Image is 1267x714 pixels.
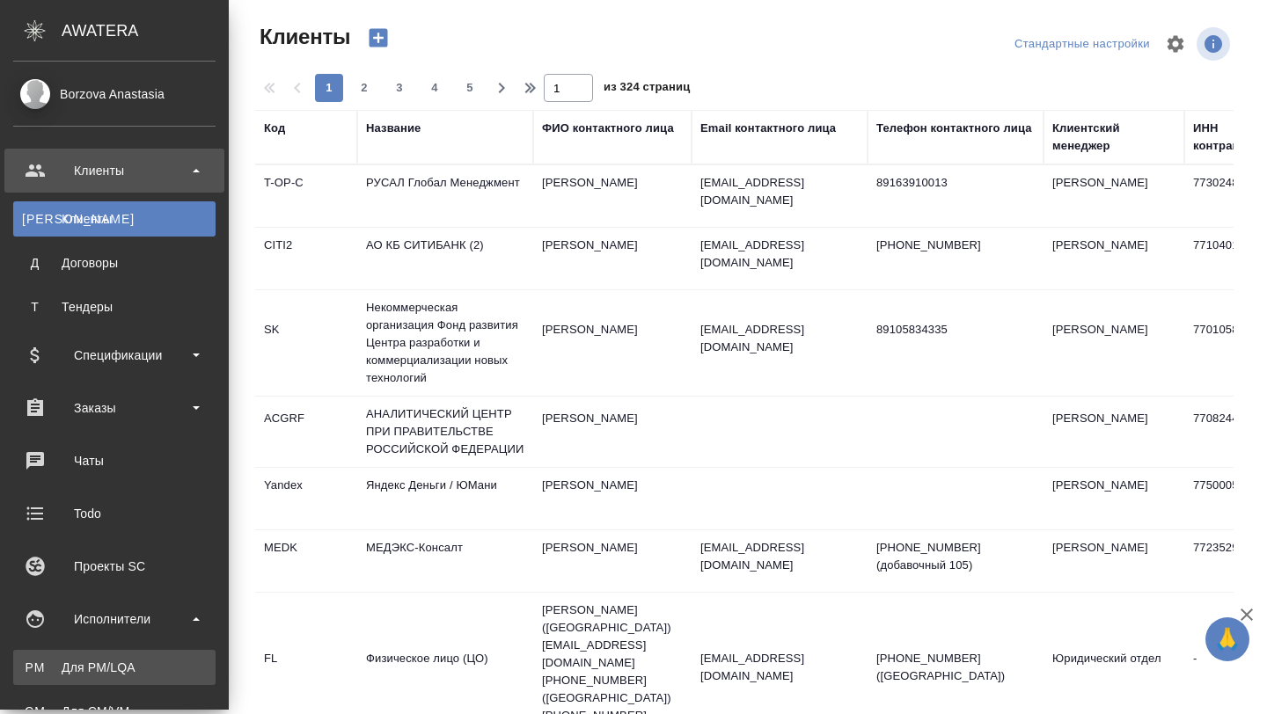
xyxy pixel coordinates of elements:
td: РУСАЛ Глобал Менеджмент [357,165,533,227]
div: Тендеры [22,298,207,316]
p: 89163910013 [876,174,1035,192]
td: ACGRF [255,401,357,463]
span: Настроить таблицу [1154,23,1197,65]
td: [PERSON_NAME] [1044,530,1184,592]
button: 🙏 [1205,617,1249,661]
div: ФИО контактного лица [542,120,674,137]
button: Создать [357,23,399,53]
td: [PERSON_NAME] [1044,165,1184,227]
a: ДДоговоры [13,245,216,280]
span: из 324 страниц [604,76,690,102]
td: [PERSON_NAME] [533,165,692,227]
a: Чаты [4,439,224,483]
div: Заказы [13,395,216,421]
div: Borzova Anastasia [13,84,216,104]
div: Название [366,120,421,137]
div: Для PM/LQA [22,659,207,676]
td: [PERSON_NAME] [533,228,692,289]
button: 3 [385,74,414,102]
a: [PERSON_NAME]Клиенты [13,201,216,237]
div: Клиенты [22,210,207,228]
span: Посмотреть информацию [1197,27,1234,61]
td: [PERSON_NAME] [533,530,692,592]
td: T-OP-C [255,165,357,227]
div: Todo [13,500,216,527]
div: Телефон контактного лица [876,120,1032,137]
span: 4 [421,79,449,97]
td: Физическое лицо (ЦО) [357,641,533,703]
td: Яндекс Деньги / ЮМани [357,468,533,529]
p: [PHONE_NUMBER] ([GEOGRAPHIC_DATA]) [876,650,1035,685]
td: [PERSON_NAME] [533,468,692,529]
div: Клиенты [13,157,216,184]
td: [PERSON_NAME] [1044,468,1184,529]
button: 5 [456,74,484,102]
div: AWATERA [62,13,229,48]
p: [EMAIL_ADDRESS][DOMAIN_NAME] [700,321,859,356]
a: ТТендеры [13,289,216,324]
td: АО КБ СИТИБАНК (2) [357,228,533,289]
td: [PERSON_NAME] [1044,401,1184,463]
td: МЕДЭКС-Консалт [357,530,533,592]
button: 2 [350,74,378,102]
span: Клиенты [255,23,350,51]
div: Исполнители [13,606,216,632]
span: 🙏 [1212,621,1242,658]
td: Yandex [255,468,357,529]
td: [PERSON_NAME] [1044,312,1184,374]
span: 5 [456,79,484,97]
td: FL [255,641,357,703]
div: Договоры [22,254,207,272]
div: Чаты [13,448,216,474]
div: Код [264,120,285,137]
div: Спецификации [13,342,216,368]
td: CITI2 [255,228,357,289]
td: SK [255,312,357,374]
a: Проекты SC [4,544,224,588]
p: [PHONE_NUMBER] [876,237,1035,254]
div: Email контактного лица [700,120,836,137]
td: [PERSON_NAME] [1044,228,1184,289]
td: АНАЛИТИЧЕСКИЙ ЦЕНТР ПРИ ПРАВИТЕЛЬСТВЕ РОССИЙСКОЙ ФЕДЕРАЦИИ [357,397,533,467]
div: Клиентский менеджер [1052,120,1175,155]
div: Проекты SC [13,553,216,579]
td: [PERSON_NAME] [533,401,692,463]
p: [PHONE_NUMBER] (добавочный 105) [876,539,1035,574]
p: [EMAIL_ADDRESS][DOMAIN_NAME] [700,650,859,685]
a: Todo [4,492,224,535]
div: split button [1010,31,1154,58]
button: 4 [421,74,449,102]
p: 89105834335 [876,321,1035,339]
td: Некоммерческая организация Фонд развития Центра разработки и коммерциализации новых технологий [357,290,533,396]
a: PMДля PM/LQA [13,650,216,685]
p: [EMAIL_ADDRESS][DOMAIN_NAME] [700,174,859,209]
span: 3 [385,79,414,97]
span: 2 [350,79,378,97]
td: [PERSON_NAME] [533,312,692,374]
td: MEDK [255,530,357,592]
p: [EMAIL_ADDRESS][DOMAIN_NAME] [700,237,859,272]
td: Юридический отдел [1044,641,1184,703]
p: [EMAIL_ADDRESS][DOMAIN_NAME] [700,539,859,574]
